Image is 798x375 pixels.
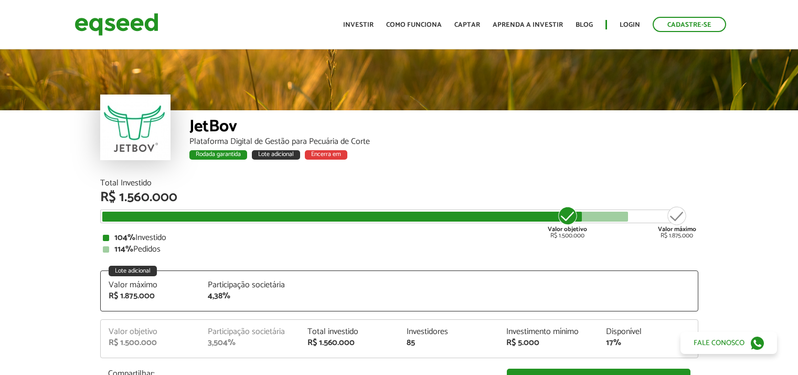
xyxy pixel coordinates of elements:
div: Lote adicional [109,266,157,276]
a: Login [620,22,640,28]
div: Encerra em [305,150,347,160]
div: Disponível [606,328,690,336]
a: Blog [576,22,593,28]
div: R$ 1.500.000 [548,205,587,239]
div: Rodada garantida [189,150,247,160]
div: Valor máximo [109,281,193,289]
div: 4,38% [208,292,292,300]
a: Como funciona [386,22,442,28]
div: Participação societária [208,281,292,289]
div: Investido [103,234,696,242]
img: EqSeed [75,11,158,38]
div: R$ 1.560.000 [307,339,391,347]
a: Cadastre-se [653,17,726,32]
div: Plataforma Digital de Gestão para Pecuária de Corte [189,138,698,146]
a: Aprenda a investir [493,22,563,28]
div: R$ 5.000 [506,339,590,347]
div: R$ 1.875.000 [658,205,696,239]
div: 85 [407,339,491,347]
div: Total Investido [100,179,698,187]
div: Pedidos [103,245,696,254]
div: R$ 1.875.000 [109,292,193,300]
div: R$ 1.500.000 [109,339,193,347]
div: 3,504% [208,339,292,347]
div: Investimento mínimo [506,328,590,336]
div: Lote adicional [252,150,300,160]
div: Investidores [407,328,491,336]
div: Participação societária [208,328,292,336]
div: Total investido [307,328,391,336]
a: Investir [343,22,374,28]
div: R$ 1.560.000 [100,191,698,204]
a: Fale conosco [680,332,777,354]
strong: 104% [114,231,135,245]
strong: Valor objetivo [548,224,587,234]
div: Valor objetivo [109,328,193,336]
a: Captar [454,22,480,28]
strong: Valor máximo [658,224,696,234]
div: JetBov [189,118,698,138]
strong: 114% [114,242,133,256]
